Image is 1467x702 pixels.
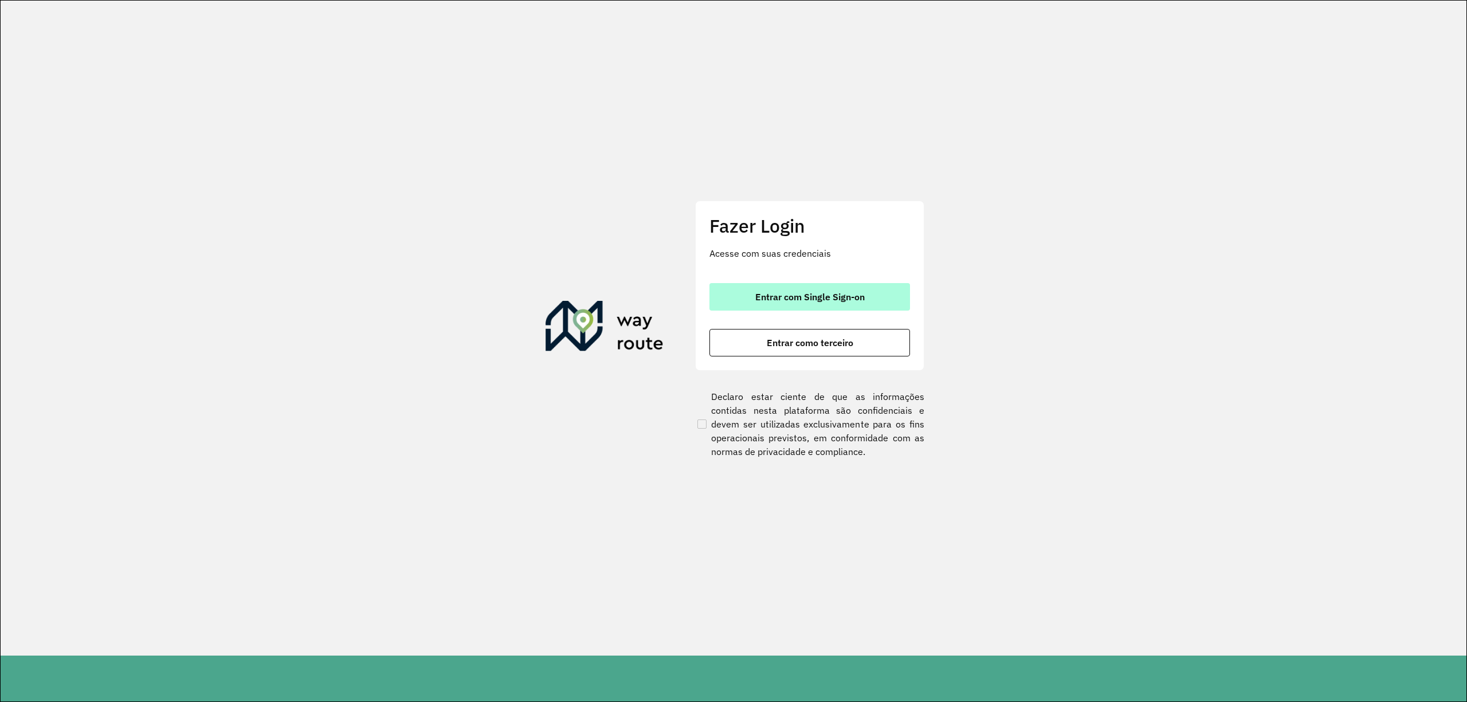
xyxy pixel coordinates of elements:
[709,329,910,356] button: button
[709,283,910,311] button: button
[695,390,924,458] label: Declaro estar ciente de que as informações contidas nesta plataforma são confidenciais e devem se...
[709,246,910,260] p: Acesse com suas credenciais
[767,338,853,347] span: Entrar como terceiro
[546,301,664,356] img: Roteirizador AmbevTech
[709,215,910,237] h2: Fazer Login
[755,292,865,301] span: Entrar com Single Sign-on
